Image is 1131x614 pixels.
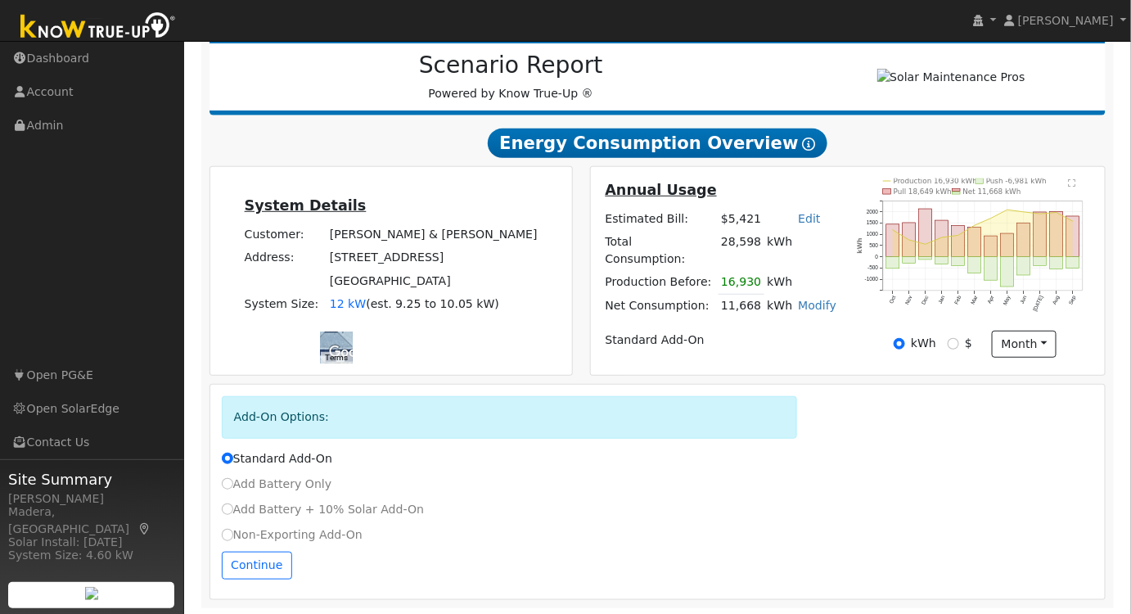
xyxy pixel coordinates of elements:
text: Nov [904,295,914,306]
label: $ [965,335,972,352]
text: [DATE] [1032,295,1045,313]
text: -1000 [865,277,879,282]
u: System Details [245,197,367,214]
span: ) [495,297,500,310]
text: Sep [1068,295,1078,306]
text: May [1003,295,1013,307]
input: Add Battery Only [222,478,233,490]
input: Non-Exporting Add-On [222,529,233,540]
a: Map [137,522,152,535]
label: kWh [911,335,936,352]
td: 16,930 [719,271,764,295]
td: $5,421 [719,207,764,230]
rect: onclick="" [952,257,965,266]
img: retrieve [85,587,98,600]
text: Mar [970,295,979,306]
a: Open this area in Google Maps (opens a new window) [325,342,379,363]
span: Energy Consumption Overview [488,129,827,158]
text: Oct [888,295,897,305]
td: System Size [327,292,540,315]
td: 28,598 [719,230,764,270]
td: [PERSON_NAME] & [PERSON_NAME] [327,223,540,246]
rect: onclick="" [886,257,899,269]
rect: onclick="" [886,224,899,257]
circle: onclick="" [1039,213,1042,215]
button: Continue [222,552,292,580]
span: est. 9.25 to 10.05 kW [371,297,495,310]
td: Standard Add-On [602,329,840,352]
td: kWh [764,230,840,270]
circle: onclick="" [892,229,894,232]
button: month [992,331,1057,359]
circle: onclick="" [1072,220,1075,223]
div: Madera, [GEOGRAPHIC_DATA] [8,503,175,538]
text: 500 [869,242,878,248]
rect: onclick="" [935,220,949,257]
label: Standard Add-On [222,450,332,467]
rect: onclick="" [985,257,998,281]
td: Address: [241,246,327,269]
text: Production 16,930 kWh [894,177,978,185]
text:  [1069,179,1076,187]
text: Push -6,981 kWh [986,177,1047,185]
a: Terms (opens in new tab) [325,353,348,362]
input: Standard Add-On [222,453,233,464]
text: Jun [1019,295,1028,305]
text: 2000 [867,209,879,214]
input: Add Battery + 10% Solar Add-On [222,503,233,515]
img: Google [325,342,379,363]
span: [PERSON_NAME] [1018,14,1114,27]
td: [STREET_ADDRESS] [327,246,540,269]
rect: onclick="" [952,226,965,257]
a: Modify [798,299,836,312]
rect: onclick="" [1001,233,1014,257]
a: Edit [798,212,820,225]
rect: onclick="" [1034,212,1047,257]
circle: onclick="" [1007,209,1009,211]
td: [GEOGRAPHIC_DATA] [327,269,540,292]
rect: onclick="" [1001,257,1014,287]
rect: onclick="" [919,257,932,260]
circle: onclick="" [974,224,976,227]
rect: onclick="" [1066,216,1079,257]
rect: onclick="" [935,257,949,264]
circle: onclick="" [1056,212,1058,214]
rect: onclick="" [903,223,916,257]
text: Dec [921,295,930,306]
circle: onclick="" [990,218,993,220]
div: System Size: 4.60 kW [8,547,175,564]
u: Annual Usage [606,182,717,198]
div: [PERSON_NAME] [8,490,175,508]
text: Net 11,668 kWh [963,187,1021,196]
rect: onclick="" [1034,257,1047,266]
text: Feb [953,295,962,305]
div: Solar Install: [DATE] [8,534,175,551]
td: Estimated Bill: [602,207,719,230]
text: -500 [867,265,878,271]
td: 11,668 [719,294,764,318]
text: kWh [856,238,863,254]
circle: onclick="" [958,235,960,237]
circle: onclick="" [908,239,911,242]
td: System Size: [241,292,327,315]
label: Add Battery Only [222,476,332,493]
text: Apr [987,295,997,305]
td: Net Consumption: [602,294,719,318]
circle: onclick="" [1023,211,1025,214]
span: ( [366,297,371,310]
text: Pull 18,649 kWh [894,187,952,196]
span: 12 kW [330,297,366,310]
div: Powered by Know True-Up ® [218,52,804,102]
rect: onclick="" [968,228,981,257]
img: Solar Maintenance Pros [877,69,1025,86]
rect: onclick="" [1050,212,1063,257]
input: kWh [894,338,905,350]
rect: onclick="" [1050,257,1063,269]
rect: onclick="" [919,209,932,257]
td: kWh [764,294,795,318]
td: kWh [764,271,795,295]
text: 0 [876,254,879,260]
text: 1000 [867,231,879,237]
label: Non-Exporting Add-On [222,526,363,544]
input: $ [948,338,959,350]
